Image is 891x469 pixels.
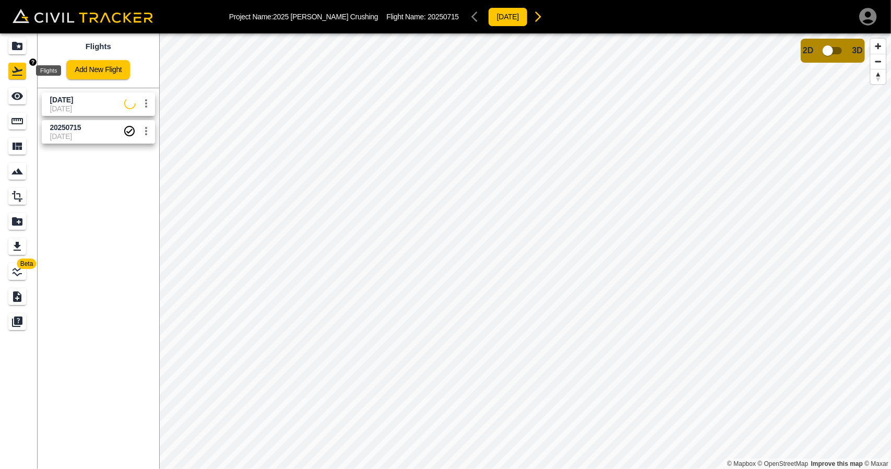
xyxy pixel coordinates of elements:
button: Reset bearing to north [871,69,886,84]
span: 2D [803,46,813,55]
span: 3D [852,46,863,55]
a: Mapbox [727,460,756,467]
canvas: Map [159,33,891,469]
p: Project Name: 2025 [PERSON_NAME] Crushing [229,13,378,21]
a: Maxar [864,460,888,467]
div: Flights [36,65,61,76]
a: Map feedback [811,460,863,467]
button: [DATE] [488,7,528,27]
button: Zoom in [871,39,886,54]
button: Zoom out [871,54,886,69]
p: Flight Name: [386,13,459,21]
a: OpenStreetMap [758,460,809,467]
img: Civil Tracker [13,9,153,24]
span: 20250715 [427,13,459,21]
